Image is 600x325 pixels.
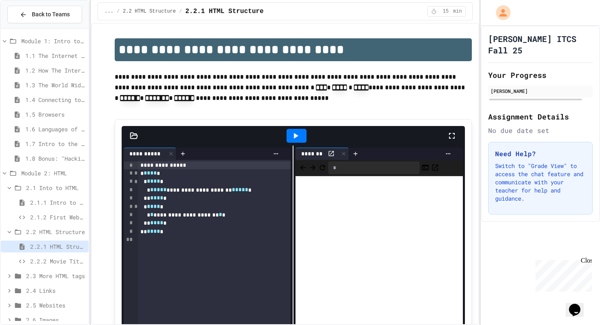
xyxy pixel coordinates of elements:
span: Forward [309,163,317,172]
button: Back to Teams [7,6,82,23]
span: 2.1 Into to HTML [26,184,85,192]
span: 2.1.2 First Webpage [30,213,85,221]
span: 2.6 Images [26,316,85,324]
span: 2.1.1 Intro to HTML [30,198,85,207]
span: 2.3 More HTML tags [26,272,85,280]
span: ... [104,8,113,15]
h2: Your Progress [488,69,593,81]
p: Switch to "Grade View" to access the chat feature and communicate with your teacher for help and ... [495,162,586,203]
span: min [453,8,462,15]
span: Module 2: HTML [21,169,85,177]
button: Refresh [318,163,327,172]
span: 2.4 Links [26,286,85,295]
span: Back [299,163,307,172]
iframe: chat widget [532,257,592,292]
span: 1.6 Languages of the Web [25,125,85,133]
div: Chat with us now!Close [3,3,56,52]
iframe: chat widget [566,292,592,317]
h1: [PERSON_NAME] ITCS Fall 25 [488,33,593,56]
span: 1.8 Bonus: "Hacking" The Web [25,154,85,163]
div: [PERSON_NAME] [491,87,590,95]
span: / [179,8,182,15]
div: My Account [487,3,513,22]
span: / [117,8,120,15]
span: 2.2 HTML Structure [123,8,176,15]
span: 2.2.1 HTML Structure [30,242,85,251]
button: Console [421,163,429,172]
span: 2.2.2 Movie Title [30,257,85,265]
button: Open in new tab [431,163,439,172]
span: 2.2 HTML Structure [26,228,85,236]
span: 1.4 Connecting to a Website [25,95,85,104]
span: Module 1: Intro to the Web [21,37,85,45]
h2: Assignment Details [488,111,593,122]
span: Back to Teams [32,10,70,19]
span: 1.1 The Internet and its Impact on Society [25,51,85,60]
span: 2.2.1 HTML Structure [185,7,264,16]
span: 1.3 The World Wide Web [25,81,85,89]
span: 1.2 How The Internet Works [25,66,85,75]
span: 15 [439,8,452,15]
span: 1.5 Browsers [25,110,85,119]
span: 1.7 Intro to the Web Review [25,139,85,148]
span: 2.5 Websites [26,301,85,310]
div: No due date set [488,126,593,135]
h3: Need Help? [495,149,586,159]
